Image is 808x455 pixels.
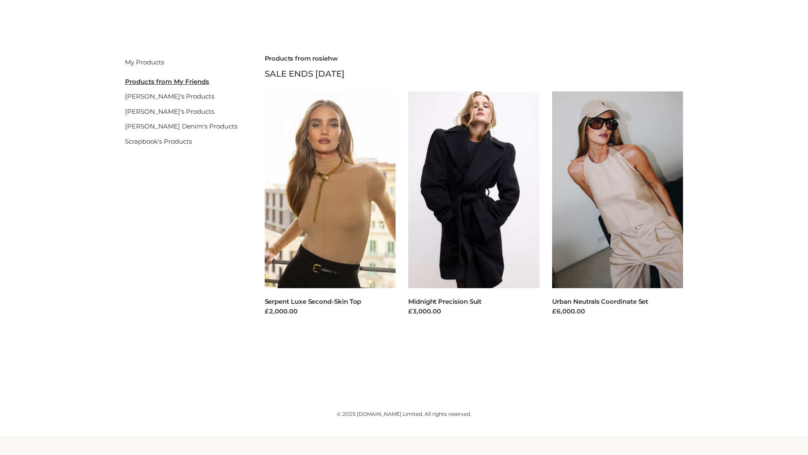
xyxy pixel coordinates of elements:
[125,78,209,86] u: Products from My Friends
[125,92,214,100] a: [PERSON_NAME]'s Products
[408,307,540,316] div: £3,000.00
[265,67,683,81] div: SALE ENDS [DATE]
[265,55,683,62] h2: Products from rosiehw
[125,137,192,145] a: Scrapbook's Products
[125,58,164,66] a: My Products
[265,307,396,316] div: £2,000.00
[125,410,683,418] div: © 2025 [DOMAIN_NAME] Limited. All rights reserved.
[125,122,237,130] a: [PERSON_NAME] Denim's Products
[552,307,683,316] div: £6,000.00
[552,297,649,305] a: Urban Neutrals Coordinate Set
[408,297,481,305] a: Midnight Precision Suit
[125,107,214,115] a: [PERSON_NAME]'s Products
[265,297,361,305] a: Serpent Luxe Second-Skin Top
